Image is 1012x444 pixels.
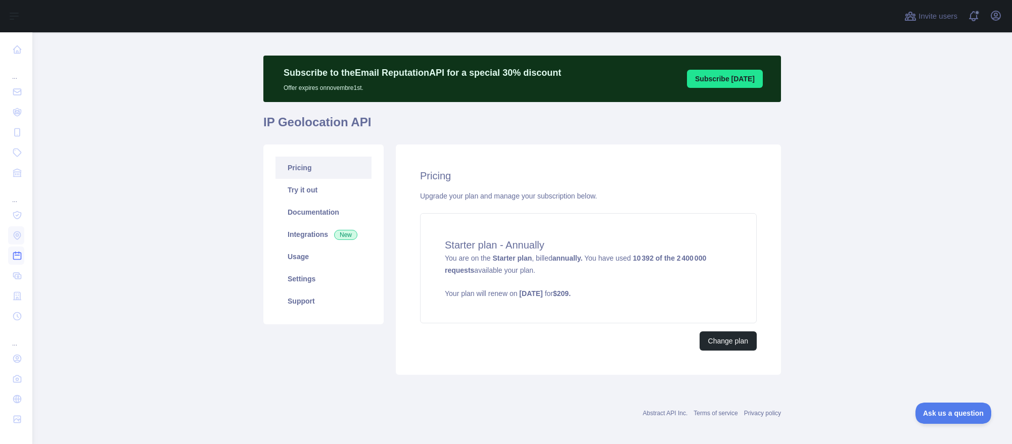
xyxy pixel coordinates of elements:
[915,403,992,424] iframe: Toggle Customer Support
[275,157,372,179] a: Pricing
[553,289,571,298] strong: $ 209 .
[275,245,372,268] a: Usage
[275,201,372,223] a: Documentation
[263,114,781,138] h1: IP Geolocation API
[420,169,757,183] h2: Pricing
[275,268,372,290] a: Settings
[284,66,561,80] p: Subscribe to the Email Reputation API for a special 30 % discount
[694,410,738,417] a: Terms of service
[445,254,732,299] span: You are on the , billed You have used available your plan.
[519,289,542,298] strong: [DATE]
[687,70,763,88] button: Subscribe [DATE]
[284,80,561,92] p: Offer expires on novembre 1st.
[275,223,372,245] a: Integrations New
[420,191,757,201] div: Upgrade your plan and manage your subscription below.
[275,290,372,312] a: Support
[445,288,732,299] p: Your plan will renew on for
[8,184,24,204] div: ...
[8,327,24,348] div: ...
[445,238,732,252] h4: Starter plan - Annually
[744,410,781,417] a: Privacy policy
[643,410,688,417] a: Abstract API Inc.
[275,179,372,201] a: Try it out
[334,230,357,240] span: New
[700,331,757,351] button: Change plan
[902,8,959,24] button: Invite users
[492,254,532,262] strong: Starter plan
[918,11,957,22] span: Invite users
[8,61,24,81] div: ...
[553,254,583,262] strong: annually.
